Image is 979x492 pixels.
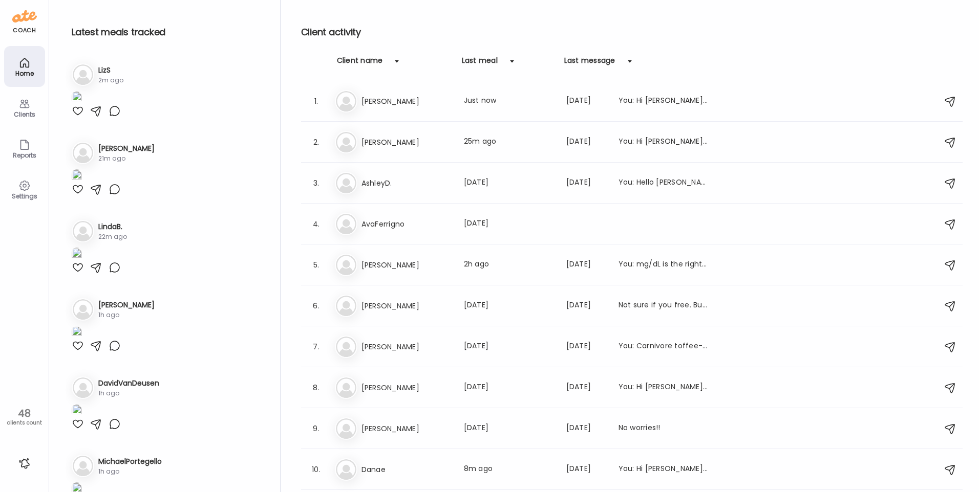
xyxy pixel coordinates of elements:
[73,456,93,476] img: bg-avatar-default.svg
[619,382,709,394] div: You: Hi [PERSON_NAME]! Just reaching out to touch base. If you would like to meet on Zoom, just g...
[361,463,452,476] h3: Danae
[98,154,155,163] div: 21m ago
[361,177,452,189] h3: AshleyD.
[336,337,356,357] img: bg-avatar-default.svg
[464,422,554,435] div: [DATE]
[310,463,323,476] div: 10.
[619,341,709,353] div: You: Carnivore toffee- caramelized butter
[98,65,123,76] h3: LizS
[336,214,356,234] img: bg-avatar-default.svg
[310,341,323,353] div: 7.
[462,55,498,72] div: Last meal
[566,422,606,435] div: [DATE]
[310,259,323,271] div: 5.
[98,378,159,389] h3: DavidVanDeusen
[310,177,323,189] div: 3.
[337,55,383,72] div: Client name
[361,382,452,394] h3: [PERSON_NAME]
[619,422,709,435] div: No worries!!
[6,193,43,199] div: Settings
[98,310,155,320] div: 1h ago
[98,300,155,310] h3: [PERSON_NAME]
[361,422,452,435] h3: [PERSON_NAME]
[73,64,93,85] img: bg-avatar-default.svg
[98,467,162,476] div: 1h ago
[464,177,554,189] div: [DATE]
[301,25,963,40] h2: Client activity
[4,419,45,427] div: clients count
[464,95,554,107] div: Just now
[336,418,356,439] img: bg-avatar-default.svg
[464,382,554,394] div: [DATE]
[310,422,323,435] div: 9.
[619,95,709,107] div: You: Hi [PERSON_NAME], are you currently having one meal per day or is there a second meal?
[98,456,162,467] h3: MichaelPortegello
[98,221,127,232] h3: LindaB.
[336,173,356,193] img: bg-avatar-default.svg
[6,111,43,118] div: Clients
[310,382,323,394] div: 8.
[464,463,554,476] div: 8m ago
[361,136,452,148] h3: [PERSON_NAME]
[336,296,356,316] img: bg-avatar-default.svg
[310,218,323,230] div: 4.
[336,91,356,111] img: bg-avatar-default.svg
[12,8,37,25] img: ate
[73,377,93,398] img: bg-avatar-default.svg
[566,341,606,353] div: [DATE]
[310,300,323,312] div: 6.
[73,143,93,163] img: bg-avatar-default.svg
[619,177,709,189] div: You: Hello [PERSON_NAME], Just a reminder to send us pictures of your meals so we can give you fe...
[13,26,36,35] div: coach
[72,169,82,183] img: images%2FxdyGhd18GnUWakV9ZhPHSPbrqXE2%2FIlbsKNnEysivahOHXz6B%2FqrPoCgLvGGhMtpUqjYI7_1080
[6,152,43,159] div: Reports
[619,259,709,271] div: You: mg/dL is the right choice, I am not sure why it is giving me different numbers
[464,259,554,271] div: 2h ago
[310,95,323,107] div: 1.
[566,259,606,271] div: [DATE]
[72,25,264,40] h2: Latest meals tracked
[619,136,709,148] div: You: Hi [PERSON_NAME], I looked up the Elysium vitamins. Matter, which is the brain aging one, ha...
[361,218,452,230] h3: AvaFerrigno
[72,248,82,261] img: images%2FrYmowKdd3sNiGaVUJ532DWvZ6YJ3%2FGF2LVmPKseroiJ5Eoy3s%2FF9XS0IHBVNyIb1IqHIdQ_1080
[619,463,709,476] div: You: Hi [PERSON_NAME]! Just sending you a quick message to let you know that your data from the n...
[361,259,452,271] h3: [PERSON_NAME]
[361,95,452,107] h3: [PERSON_NAME]
[361,300,452,312] h3: [PERSON_NAME]
[73,221,93,241] img: bg-avatar-default.svg
[464,341,554,353] div: [DATE]
[336,132,356,152] img: bg-avatar-default.svg
[4,407,45,419] div: 48
[336,377,356,398] img: bg-avatar-default.svg
[566,95,606,107] div: [DATE]
[619,300,709,312] div: Not sure if you free. But I’m on the zoom.
[72,91,82,105] img: images%2FyOIlMbj98vPkJpjSxme1UO0zhpr1%2F8yj49dtw3QIpb7IoOFoE%2FuJoaaNClAih6c93exStF_1080
[361,341,452,353] h3: [PERSON_NAME]
[464,300,554,312] div: [DATE]
[98,232,127,241] div: 22m ago
[564,55,615,72] div: Last message
[98,76,123,85] div: 2m ago
[98,389,159,398] div: 1h ago
[72,326,82,340] img: images%2F9cuNsxhpLETuN8LJaPnivTD7eGm1%2FFUoKhNUfBtBgEPCj6Msc%2Fc0Qri00vel5qtXMRGQt1_1080
[310,136,323,148] div: 2.
[72,404,82,418] img: images%2FaH2RMbG7gUSKjNeGIWE0r2Uo9bk1%2FbdhgVUXP5Cp44CKN8hSg%2Fkkp9zA6O4NbJnAM0YtB3_1080
[566,136,606,148] div: [DATE]
[6,70,43,77] div: Home
[336,255,356,275] img: bg-avatar-default.svg
[566,382,606,394] div: [DATE]
[464,218,554,230] div: [DATE]
[73,299,93,320] img: bg-avatar-default.svg
[566,300,606,312] div: [DATE]
[98,143,155,154] h3: [PERSON_NAME]
[336,459,356,480] img: bg-avatar-default.svg
[566,177,606,189] div: [DATE]
[464,136,554,148] div: 25m ago
[566,463,606,476] div: [DATE]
